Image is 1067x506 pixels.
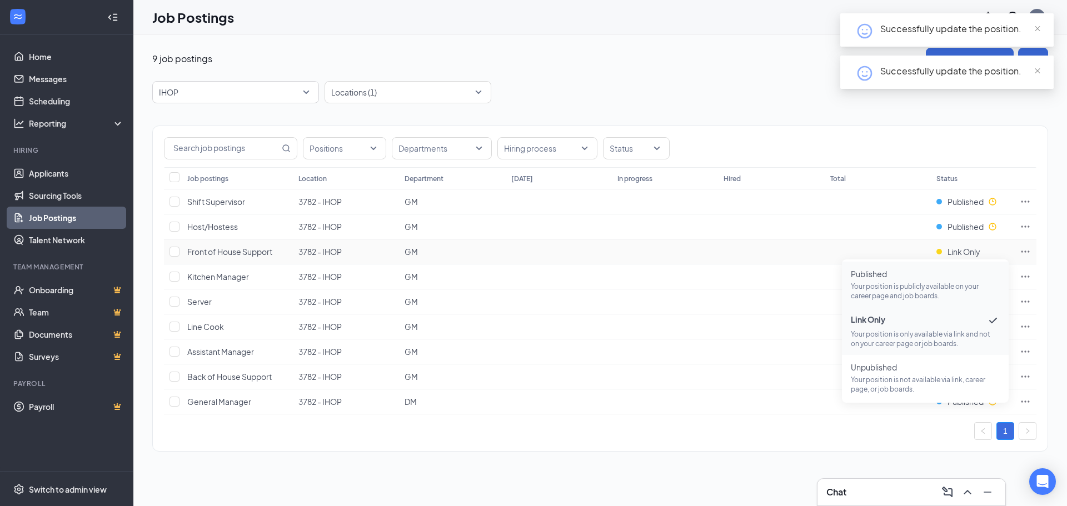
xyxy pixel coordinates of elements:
svg: Ellipses [1020,371,1031,382]
svg: Ellipses [1020,396,1031,407]
svg: MagnifyingGlass [282,144,291,153]
td: 3782 - IHOP [293,239,399,264]
span: Unpublished [851,362,1000,373]
svg: Minimize [981,485,994,499]
a: 1 [997,423,1014,439]
span: 3782 - IHOP [298,322,342,332]
svg: Ellipses [1020,196,1031,207]
span: Kitchen Manager [187,272,249,282]
span: Front of House Support [187,247,272,257]
div: Payroll [13,379,122,388]
td: DM [399,389,505,414]
th: [DATE] [506,167,612,189]
div: Switch to admin view [29,484,107,495]
svg: ComposeMessage [941,485,954,499]
svg: Checkmark [986,314,1000,327]
svg: Settings [13,484,24,495]
a: Home [29,46,124,68]
span: Published [948,196,984,207]
span: 3782 - IHOP [298,297,342,307]
span: 3782 - IHOP [298,372,342,382]
span: 3782 - IHOP [298,222,342,232]
span: 3782 - IHOP [298,347,342,357]
a: Messages [29,68,124,90]
a: Job Postings [29,207,124,229]
span: Published [851,268,1000,279]
h1: Job Postings [152,8,234,27]
button: right [1019,422,1036,440]
li: Previous Page [974,422,992,440]
span: Server [187,297,212,307]
div: Location [298,174,327,183]
p: Your position is publicly available on your career page and job boards. [851,282,1000,300]
a: DocumentsCrown [29,323,124,345]
a: PayrollCrown [29,395,124,418]
div: Successfully update the position. [880,22,1040,36]
td: GM [399,314,505,339]
svg: Ellipses [1020,271,1031,282]
a: Sourcing Tools [29,184,124,207]
svg: Ellipses [1020,346,1031,357]
span: 3782 - IHOP [298,197,342,207]
h3: Chat [826,486,846,498]
svg: WorkstreamLogo [12,11,23,22]
td: GM [399,189,505,214]
a: Talent Network [29,229,124,251]
svg: Ellipses [1020,221,1031,232]
div: Job postings [187,174,228,183]
span: GM [405,322,418,332]
span: DM [405,397,417,407]
span: Line Cook [187,322,224,332]
td: GM [399,364,505,389]
td: 3782 - IHOP [293,189,399,214]
span: left [980,428,986,434]
span: General Manager [187,397,251,407]
span: 3782 - IHOP [298,397,342,407]
div: Team Management [13,262,122,272]
p: Your position is not available via link, career page, or job boards. [851,375,1000,394]
td: GM [399,214,505,239]
svg: Analysis [13,118,24,129]
td: GM [399,339,505,364]
li: Next Page [1019,422,1036,440]
span: GM [405,372,418,382]
div: Hiring [13,146,122,155]
div: Department [405,174,443,183]
svg: Ellipses [1020,296,1031,307]
td: 3782 - IHOP [293,314,399,339]
span: Back of House Support [187,372,272,382]
td: 3782 - IHOP [293,264,399,289]
li: 1 [996,422,1014,440]
svg: QuestionInfo [1006,11,1019,24]
span: close [1034,25,1041,33]
svg: Notifications [981,11,995,24]
span: GM [405,222,418,232]
a: Applicants [29,162,124,184]
input: Search job postings [164,138,280,159]
a: TeamCrown [29,301,124,323]
svg: Clock [988,222,997,231]
td: 3782 - IHOP [293,289,399,314]
button: left [974,422,992,440]
p: Your position is only available via link and not on your career page or job boards. [851,329,1000,348]
th: Status [931,167,1014,189]
span: GM [405,272,418,282]
td: 3782 - IHOP [293,389,399,414]
p: IHOP [159,87,178,98]
th: Total [825,167,931,189]
button: Minimize [979,483,996,501]
span: right [1024,428,1031,434]
td: 3782 - IHOP [293,364,399,389]
span: Published [948,221,984,232]
td: GM [399,239,505,264]
span: GM [405,197,418,207]
a: Scheduling [29,90,124,112]
td: GM [399,264,505,289]
span: Link Only [851,314,1000,327]
p: 9 job postings [152,53,212,65]
span: GM [405,247,418,257]
button: ComposeMessage [939,483,956,501]
th: In progress [612,167,718,189]
span: close [1034,67,1041,75]
svg: Clock [988,197,997,206]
